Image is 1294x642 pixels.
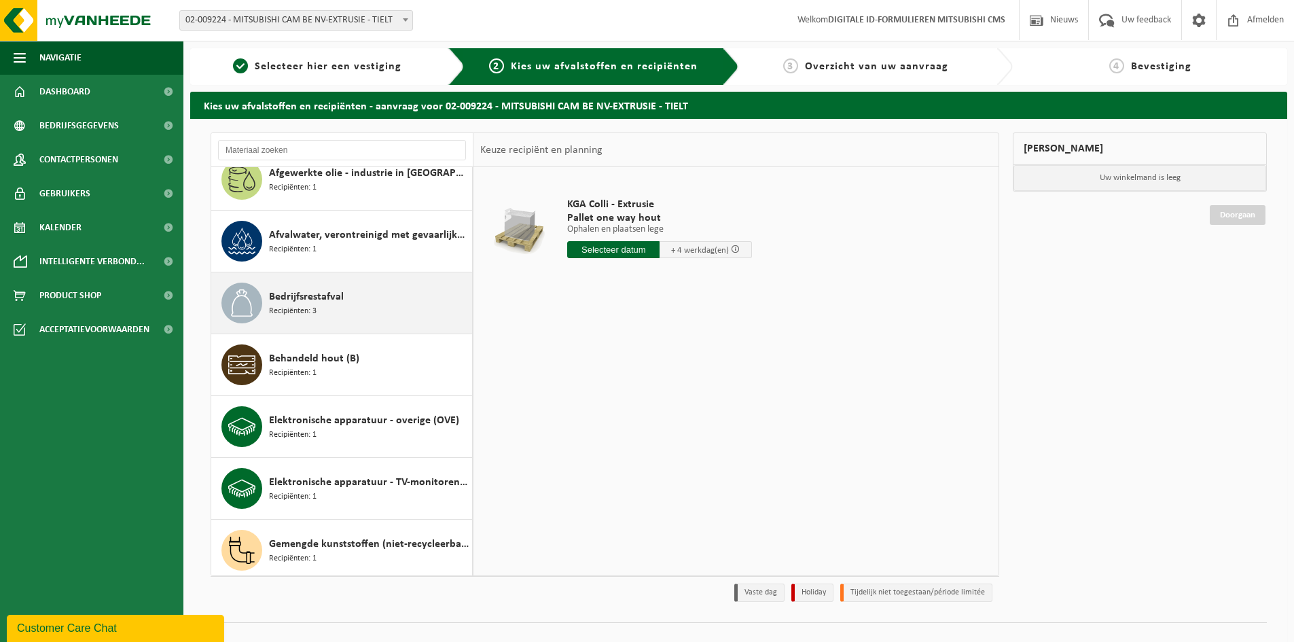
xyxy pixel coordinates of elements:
[211,211,473,272] button: Afvalwater, verontreinigd met gevaarlijke producten Recipiënten: 1
[269,227,469,243] span: Afvalwater, verontreinigd met gevaarlijke producten
[473,133,609,167] div: Keuze recipiënt en planning
[269,165,469,181] span: Afgewerkte olie - industrie in [GEOGRAPHIC_DATA]
[734,584,785,602] li: Vaste dag
[179,10,413,31] span: 02-009224 - MITSUBISHI CAM BE NV-EXTRUSIE - TIELT
[840,584,992,602] li: Tijdelijk niet toegestaan/période limitée
[255,61,401,72] span: Selecteer hier een vestiging
[211,149,473,211] button: Afgewerkte olie - industrie in [GEOGRAPHIC_DATA] Recipiënten: 1
[269,536,469,552] span: Gemengde kunststoffen (niet-recycleerbaar), exclusief PVC
[211,272,473,334] button: Bedrijfsrestafval Recipiënten: 3
[211,396,473,458] button: Elektronische apparatuur - overige (OVE) Recipiënten: 1
[39,109,119,143] span: Bedrijfsgegevens
[671,246,729,255] span: + 4 werkdag(en)
[39,313,149,346] span: Acceptatievoorwaarden
[1013,132,1267,165] div: [PERSON_NAME]
[1013,165,1266,191] p: Uw winkelmand is leeg
[211,458,473,520] button: Elektronische apparatuur - TV-monitoren (TVM) Recipiënten: 1
[7,612,227,642] iframe: chat widget
[828,15,1005,25] strong: DIGITALE ID-FORMULIEREN MITSUBISHI CMS
[567,225,752,234] p: Ophalen en plaatsen lege
[269,351,359,367] span: Behandeld hout (B)
[211,334,473,396] button: Behandeld hout (B) Recipiënten: 1
[39,41,82,75] span: Navigatie
[269,243,317,256] span: Recipiënten: 1
[805,61,948,72] span: Overzicht van uw aanvraag
[269,491,317,503] span: Recipiënten: 1
[39,177,90,211] span: Gebruikers
[567,198,752,211] span: KGA Colli - Extrusie
[39,279,101,313] span: Product Shop
[511,61,698,72] span: Kies uw afvalstoffen en recipiënten
[1210,205,1265,225] a: Doorgaan
[180,11,412,30] span: 02-009224 - MITSUBISHI CAM BE NV-EXTRUSIE - TIELT
[567,211,752,225] span: Pallet one way hout
[269,305,317,318] span: Recipiënten: 3
[269,412,459,429] span: Elektronische apparatuur - overige (OVE)
[269,552,317,565] span: Recipiënten: 1
[39,245,145,279] span: Intelligente verbond...
[218,140,466,160] input: Materiaal zoeken
[1109,58,1124,73] span: 4
[489,58,504,73] span: 2
[39,143,118,177] span: Contactpersonen
[269,367,317,380] span: Recipiënten: 1
[190,92,1287,118] h2: Kies uw afvalstoffen en recipiënten - aanvraag voor 02-009224 - MITSUBISHI CAM BE NV-EXTRUSIE - T...
[791,584,833,602] li: Holiday
[197,58,437,75] a: 1Selecteer hier een vestiging
[567,241,660,258] input: Selecteer datum
[269,181,317,194] span: Recipiënten: 1
[269,429,317,442] span: Recipiënten: 1
[783,58,798,73] span: 3
[1131,61,1191,72] span: Bevestiging
[39,75,90,109] span: Dashboard
[233,58,248,73] span: 1
[269,474,469,491] span: Elektronische apparatuur - TV-monitoren (TVM)
[269,289,344,305] span: Bedrijfsrestafval
[39,211,82,245] span: Kalender
[211,520,473,582] button: Gemengde kunststoffen (niet-recycleerbaar), exclusief PVC Recipiënten: 1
